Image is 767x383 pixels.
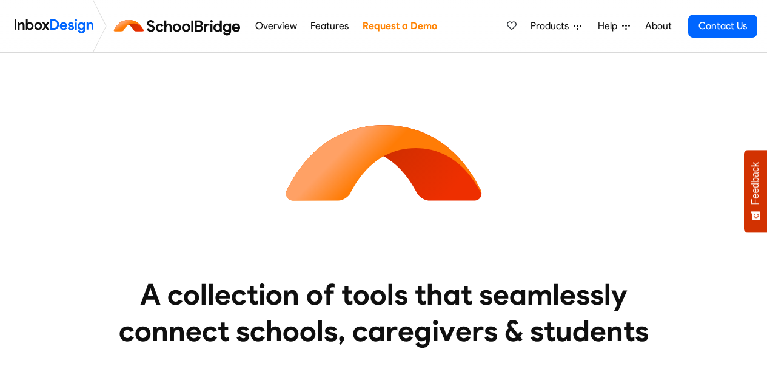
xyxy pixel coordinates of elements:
a: Help [593,14,635,38]
img: icon_schoolbridge.svg [275,53,493,271]
a: Features [307,14,352,38]
span: Help [598,19,622,33]
span: Feedback [750,162,761,205]
a: Request a Demo [359,14,440,38]
button: Feedback - Show survey [744,150,767,232]
a: About [641,14,675,38]
a: Overview [252,14,300,38]
img: schoolbridge logo [112,12,248,41]
span: Products [531,19,574,33]
a: Products [526,14,586,38]
heading: A collection of tools that seamlessly connect schools, caregivers & students [96,276,672,349]
a: Contact Us [688,15,757,38]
